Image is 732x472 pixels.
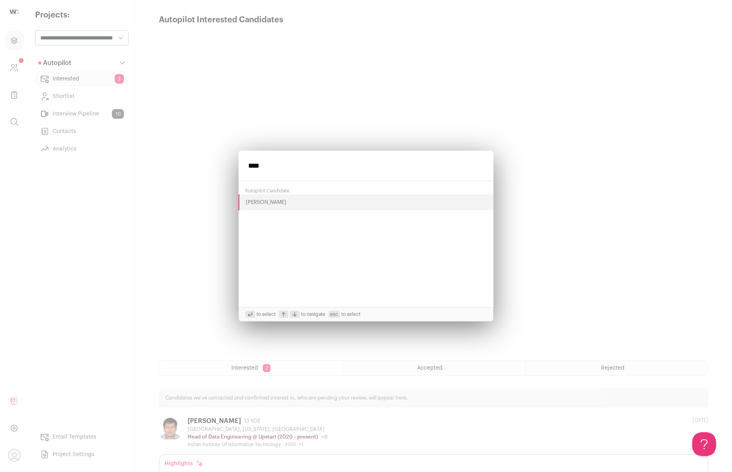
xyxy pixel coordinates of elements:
[245,311,276,318] span: to select
[329,311,340,318] span: esc
[692,432,716,456] iframe: Help Scout Beacon - Open
[279,311,325,318] span: to navigate
[329,311,360,318] span: to select
[239,184,493,194] div: Autopilot Candidate
[239,194,493,210] button: [PERSON_NAME]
